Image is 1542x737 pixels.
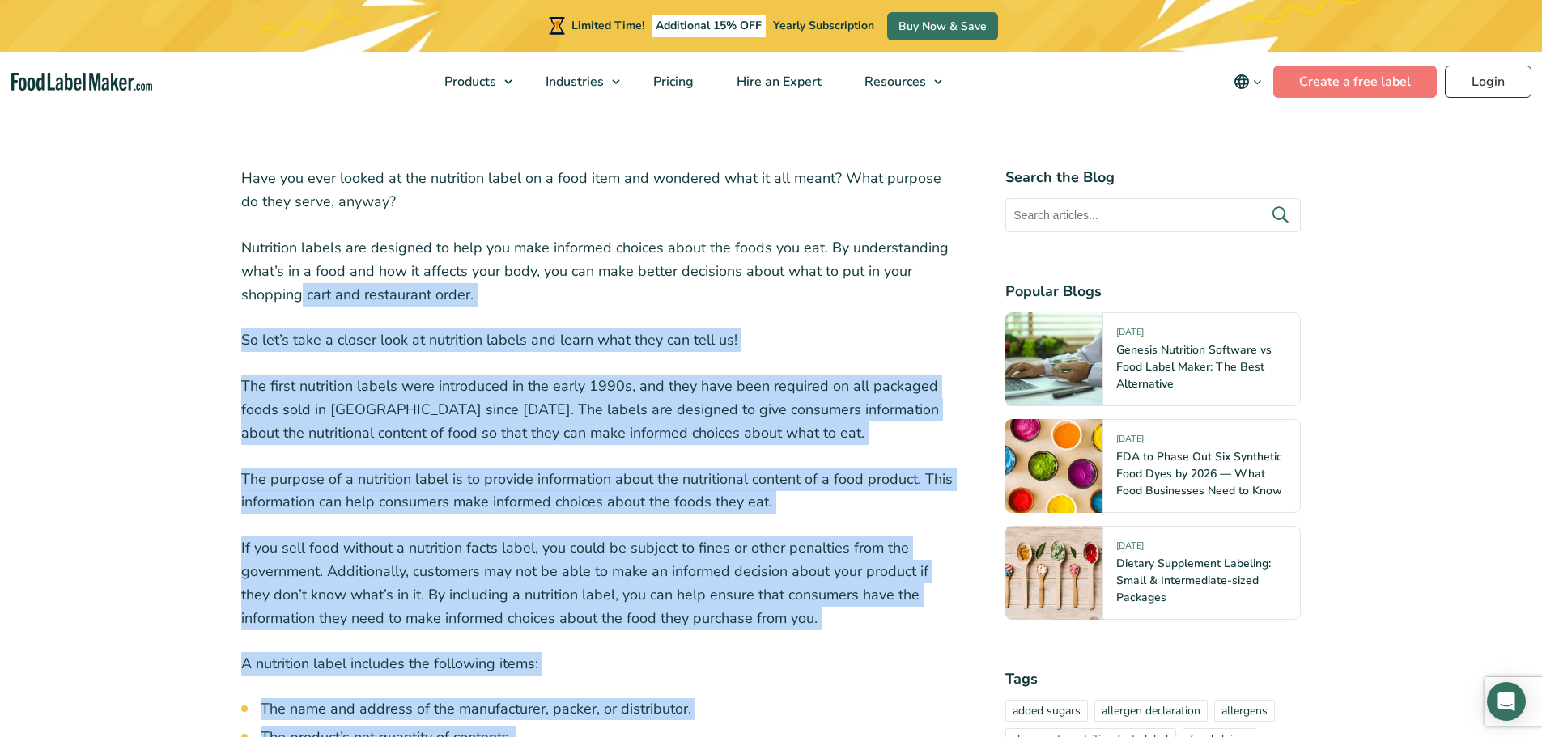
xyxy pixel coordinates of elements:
[1005,198,1301,232] input: Search articles...
[1116,342,1272,392] a: Genesis Nutrition Software vs Food Label Maker: The Best Alternative
[1094,700,1208,722] a: allergen declaration
[1214,700,1275,722] a: allergens
[1116,449,1282,498] a: FDA to Phase Out Six Synthetic Food Dyes by 2026 — What Food Businesses Need to Know
[525,52,628,112] a: Industries
[1273,66,1437,98] a: Create a free label
[652,15,766,37] span: Additional 15% OFF
[1116,556,1271,605] a: Dietary Supplement Labeling: Small & Intermediate-sized Packages
[241,536,954,629] p: If you sell food without a nutrition facts label, you could be subject to fines or other penaltie...
[1005,668,1301,690] h4: Tags
[241,328,954,352] p: So let’s take a closer look at nutrition labels and learn what they can tell us!
[1445,66,1531,98] a: Login
[773,18,874,33] span: Yearly Subscription
[887,12,998,40] a: Buy Now & Save
[1116,433,1144,451] span: [DATE]
[1005,167,1301,188] h4: Search the Blog
[241,236,954,306] p: Nutrition labels are designed to help you make informed choices about the foods you eat. By under...
[860,73,928,91] span: Resources
[423,52,520,112] a: Products
[843,52,950,112] a: Resources
[1487,682,1526,721] div: Open Intercom Messenger
[648,73,695,91] span: Pricing
[1116,326,1144,345] span: [DATE]
[241,468,954,515] p: The purpose of a nutrition label is to provide information about the nutritional content of a foo...
[440,73,498,91] span: Products
[241,652,954,676] p: A nutrition label includes the following items:
[241,375,954,444] p: The first nutrition labels were introduced in the early 1990s, and they have been required on all...
[1116,540,1144,558] span: [DATE]
[241,167,954,214] p: Have you ever looked at the nutrition label on a food item and wondered what it all meant? What p...
[732,73,823,91] span: Hire an Expert
[716,52,839,112] a: Hire an Expert
[571,18,644,33] span: Limited Time!
[1005,700,1088,722] a: added sugars
[261,698,954,720] li: The name and address of the manufacturer, packer, or distributor.
[541,73,605,91] span: Industries
[632,52,712,112] a: Pricing
[1005,281,1301,303] h4: Popular Blogs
